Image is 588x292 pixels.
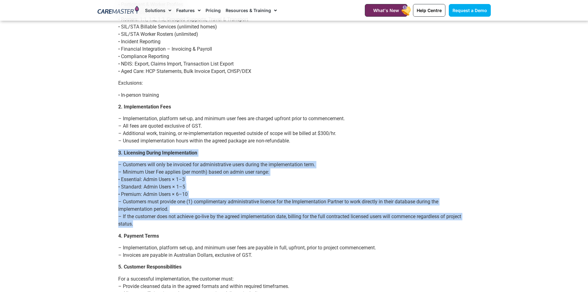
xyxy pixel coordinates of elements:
[118,104,171,110] strong: 2. Implementation Fees
[118,233,159,239] strong: 4. Payment Terms
[373,8,399,13] span: What's New
[118,264,181,270] strong: 5. Customer Responsibilities
[449,4,491,17] a: Request a Demo
[118,1,470,75] p: • Participant & Worker Profiles • Worker App + Client App • Rosters: 1:1, 1:2, 1:3, Grouped Suppo...
[118,115,470,145] p: – Implementation, platform set-up, and minimum user fees are charged upfront prior to commencemen...
[118,244,470,259] p: – Implementation, platform set-up, and minimum user fees are payable in full, upfront, prior to p...
[365,4,407,17] a: What's New
[452,8,487,13] span: Request a Demo
[417,8,442,13] span: Help Centre
[118,161,470,228] p: – Customers will only be invoiced for administrative users during the implementation term. – Mini...
[118,91,470,99] p: • In-person training
[118,79,470,87] p: Exclusions:
[98,6,139,15] img: CareMaster Logo
[413,4,445,17] a: Help Centre
[118,150,197,156] strong: 3. Licensing During Implementation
